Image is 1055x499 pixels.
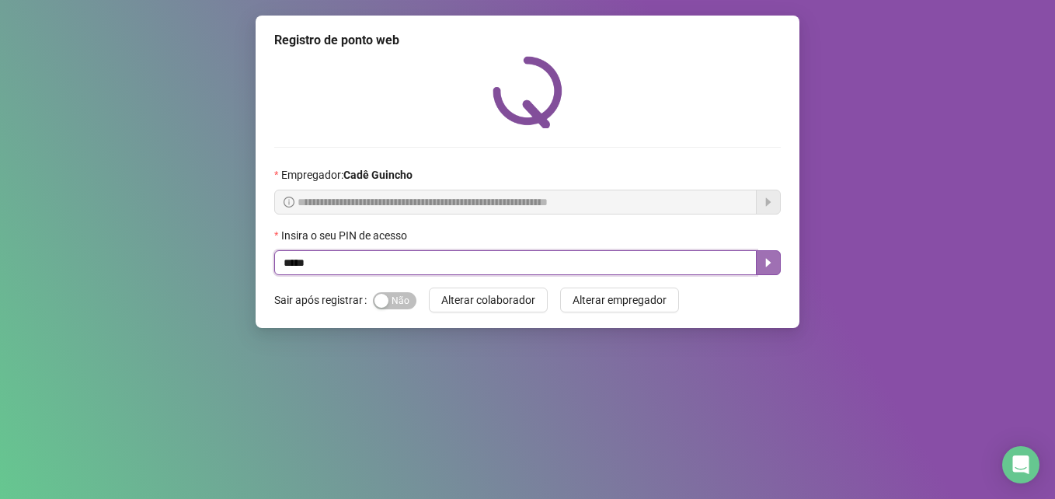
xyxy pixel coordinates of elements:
[560,288,679,312] button: Alterar empregador
[762,256,775,269] span: caret-right
[441,291,535,309] span: Alterar colaborador
[274,31,781,50] div: Registro de ponto web
[274,227,417,244] label: Insira o seu PIN de acesso
[274,288,373,312] label: Sair após registrar
[343,169,413,181] strong: Cadê Guincho
[1002,446,1039,483] div: Open Intercom Messenger
[573,291,667,309] span: Alterar empregador
[281,166,413,183] span: Empregador :
[493,56,562,128] img: QRPoint
[429,288,548,312] button: Alterar colaborador
[284,197,294,208] span: info-circle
